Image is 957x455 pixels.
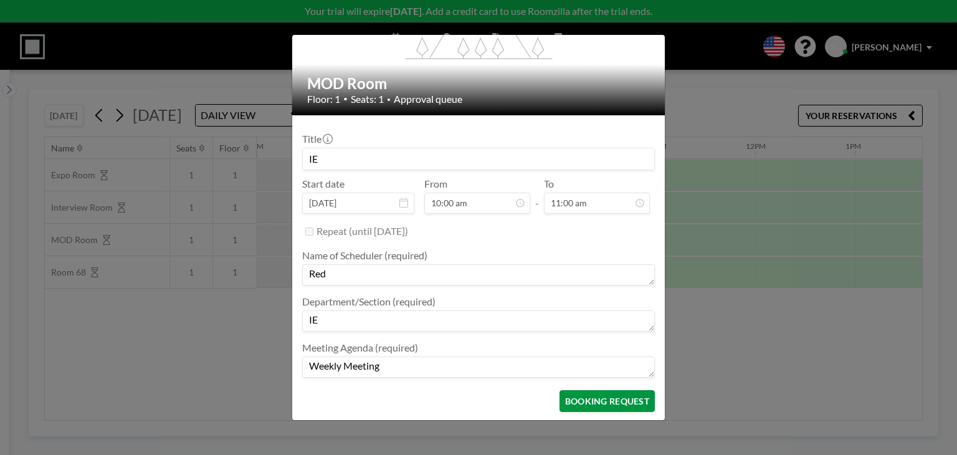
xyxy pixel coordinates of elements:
[544,178,554,190] label: To
[535,182,539,209] span: -
[559,390,655,412] button: BOOKING REQUEST
[302,342,418,354] label: Meeting Agenda (required)
[303,148,654,170] input: Redentor's reservation
[394,93,462,105] span: Approval queue
[424,178,447,190] label: From
[307,74,651,93] h2: MOD Room
[317,225,408,237] label: Repeat (until [DATE])
[387,95,391,103] span: •
[343,94,348,103] span: •
[302,178,345,190] label: Start date
[351,93,384,105] span: Seats: 1
[302,133,331,145] label: Title
[307,93,340,105] span: Floor: 1
[302,295,436,308] label: Department/Section (required)
[302,249,427,262] label: Name of Scheduler (required)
